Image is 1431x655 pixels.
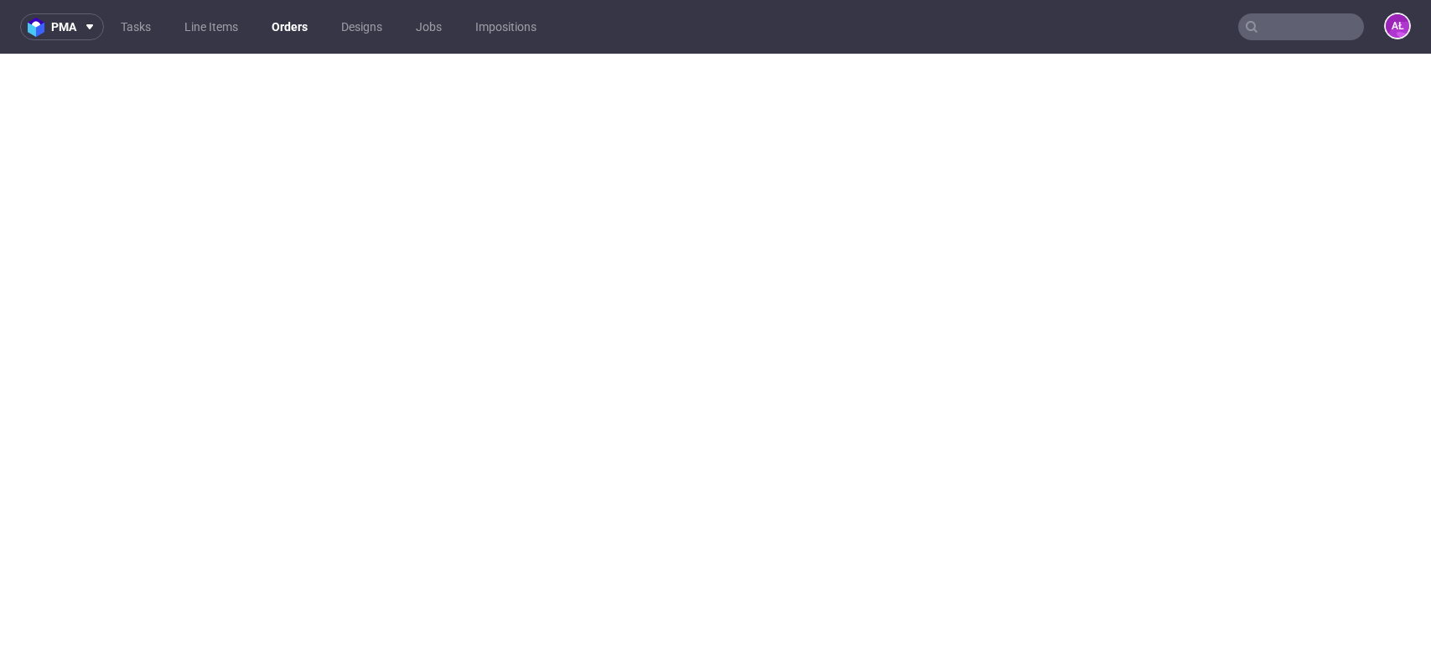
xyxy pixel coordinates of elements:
[465,13,547,40] a: Impositions
[406,13,452,40] a: Jobs
[174,13,248,40] a: Line Items
[331,13,392,40] a: Designs
[28,18,51,37] img: logo
[111,13,161,40] a: Tasks
[1386,14,1409,38] figcaption: AŁ
[262,13,318,40] a: Orders
[51,21,76,33] span: pma
[20,13,104,40] button: pma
